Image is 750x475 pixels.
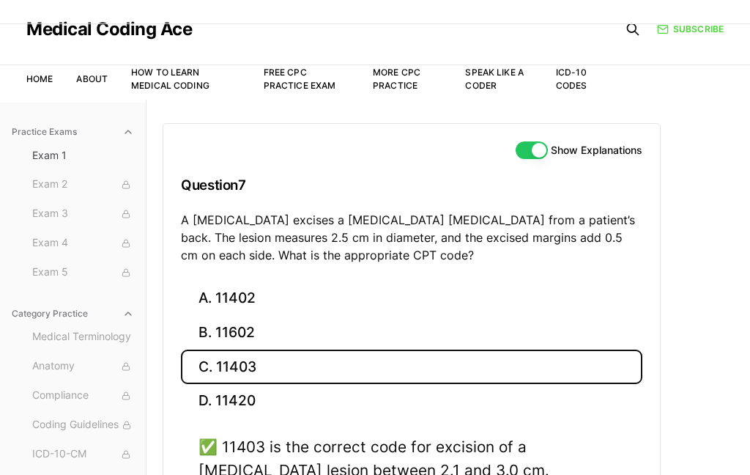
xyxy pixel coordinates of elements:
button: Compliance [26,384,140,408]
button: Category Practice [6,302,140,325]
a: How to Learn Medical Coding [131,67,209,91]
a: Medical Coding Ace [26,21,192,38]
button: Coding Guidelines [26,413,140,437]
span: Exam 5 [32,265,134,281]
button: D. 11420 [181,384,642,419]
p: A [MEDICAL_DATA] excises a [MEDICAL_DATA] [MEDICAL_DATA] from a patient’s back. The lesion measur... [181,211,642,264]
span: Exam 1 [32,148,134,163]
span: Exam 2 [32,177,134,193]
button: B. 11602 [181,316,642,350]
span: Coding Guidelines [32,417,134,433]
button: ICD-10-CM [26,443,140,466]
button: Anatomy [26,355,140,378]
button: Exam 3 [26,202,140,226]
a: More CPC Practice [373,67,420,91]
label: Show Explanations [551,145,642,155]
button: A. 11402 [181,281,642,316]
button: Exam 2 [26,173,140,196]
a: About [76,73,108,84]
span: Anatomy [32,358,134,375]
button: Exam 5 [26,261,140,284]
span: Medical Terminology [32,329,134,345]
button: C. 11403 [181,350,642,384]
h3: Question 7 [181,163,642,207]
a: Free CPC Practice Exam [264,67,336,91]
button: Exam 1 [26,144,140,167]
a: Home [26,73,53,84]
span: Exam 4 [32,235,134,251]
span: Compliance [32,388,134,404]
a: Speak Like a Coder [465,67,523,91]
span: Exam 3 [32,206,134,222]
button: Exam 4 [26,232,140,255]
span: ICD-10-CM [32,446,134,463]
a: ICD-10 Codes [556,67,587,91]
button: Practice Exams [6,120,140,144]
a: Subscribe [657,23,724,36]
button: Medical Terminology [26,325,140,349]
